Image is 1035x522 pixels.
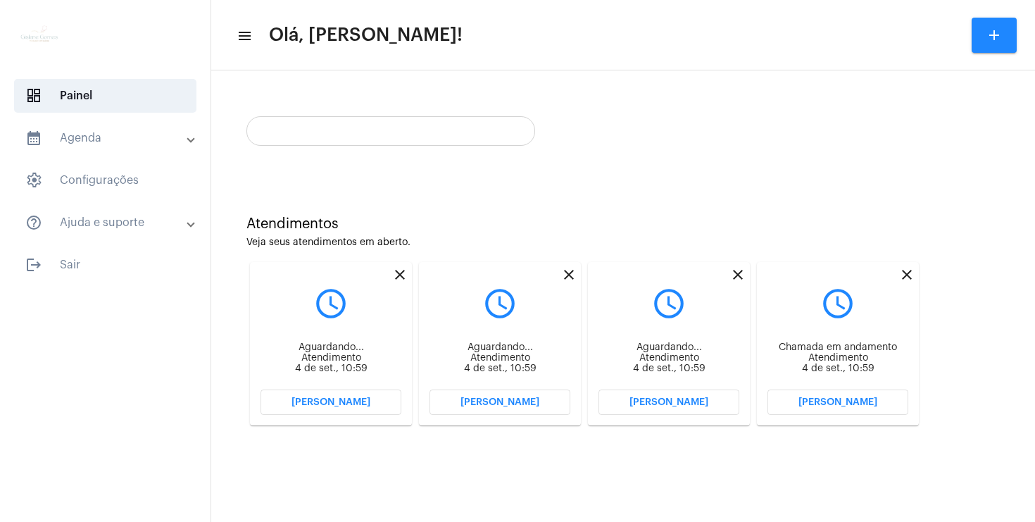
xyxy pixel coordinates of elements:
button: [PERSON_NAME] [767,390,908,415]
div: 4 de set., 10:59 [598,363,739,374]
mat-panel-title: Agenda [25,130,188,147]
button: [PERSON_NAME] [261,390,401,415]
span: Painel [14,79,196,113]
div: Atendimento [598,353,739,363]
div: Atendimento [767,353,908,363]
mat-icon: add [986,27,1003,44]
mat-panel-title: Ajuda e suporte [25,214,188,231]
span: Sair [14,248,196,282]
span: [PERSON_NAME] [291,397,370,407]
img: c7986485-edcd-581b-9cab-9c40ca55f4bb.jpg [11,7,68,63]
mat-icon: close [391,266,408,283]
mat-icon: query_builder [261,286,401,321]
mat-icon: sidenav icon [25,214,42,231]
div: Aguardando... [598,342,739,353]
mat-icon: query_builder [598,286,739,321]
button: [PERSON_NAME] [598,390,739,415]
div: Chamada em andamento [767,342,908,353]
mat-icon: close [560,266,577,283]
mat-expansion-panel-header: sidenav iconAjuda e suporte [8,206,211,240]
div: Veja seus atendimentos em aberto. [246,237,1000,248]
span: sidenav icon [25,87,42,104]
mat-expansion-panel-header: sidenav iconAgenda [8,121,211,155]
span: sidenav icon [25,172,42,189]
div: 4 de set., 10:59 [261,363,401,374]
mat-icon: sidenav icon [25,130,42,147]
div: Aguardando... [429,342,570,353]
button: [PERSON_NAME] [429,390,570,415]
mat-icon: close [729,266,746,283]
div: Atendimentos [246,216,1000,232]
mat-icon: sidenav icon [237,27,251,44]
span: [PERSON_NAME] [460,397,539,407]
span: [PERSON_NAME] [629,397,708,407]
div: Aguardando... [261,342,401,353]
span: Configurações [14,163,196,197]
div: Atendimento [429,353,570,363]
div: 4 de set., 10:59 [429,363,570,374]
mat-icon: query_builder [429,286,570,321]
span: Olá, [PERSON_NAME]! [269,24,463,46]
mat-icon: sidenav icon [25,256,42,273]
div: 4 de set., 10:59 [767,363,908,374]
span: [PERSON_NAME] [798,397,877,407]
mat-icon: query_builder [767,286,908,321]
div: Atendimento [261,353,401,363]
mat-icon: close [898,266,915,283]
